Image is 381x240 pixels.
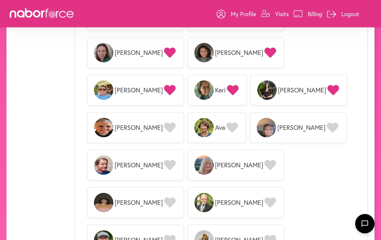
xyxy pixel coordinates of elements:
img: QNqlTjoxSUKb1KCJjVwv [94,156,113,175]
p: Visits [275,10,289,18]
img: YFjhKXiRTHKIYKLGqnwN [94,43,113,63]
span: [PERSON_NAME] [115,124,163,132]
span: [PERSON_NAME] [278,87,326,94]
a: Visits [261,4,289,24]
img: ZD1UZhC0TdqdiX4xBgwf [94,193,113,213]
a: Billing [293,4,322,24]
img: 52gXXCprTTifBzTRWiQm [194,156,214,175]
a: My Profile [217,4,256,24]
span: [PERSON_NAME] [215,199,263,207]
img: 30Bvl8ETvKgEU4mEEcy2 [194,43,214,63]
p: Billing [308,10,322,18]
img: VpbglKh1S52pC0i8HIlA [194,193,214,213]
span: [PERSON_NAME] [115,87,163,94]
span: [PERSON_NAME] [115,162,163,169]
a: Logout [327,4,359,24]
img: G7oy9wHHRkO686c5XOiB [94,81,113,100]
p: Logout [341,10,359,18]
p: My Profile [231,10,256,18]
img: Na2efBHZTpWd9l7r0VO2 [257,118,276,138]
span: [PERSON_NAME] [215,162,263,169]
span: [PERSON_NAME] [215,49,263,57]
img: XHjfIr4QdtP9z19ix0vw [194,118,214,138]
span: [PERSON_NAME] [115,49,163,57]
img: 2vytQC9SryeU8YLoGShB [257,81,277,100]
img: 0zTwxK4Q3yfRwpLLQz2l [94,118,113,138]
span: [PERSON_NAME] [115,199,163,207]
span: Keri [215,87,226,94]
span: Ava [215,124,225,132]
span: [PERSON_NAME] [277,124,325,132]
img: HaYWxHrQiSFxH9MtcOwh [194,81,214,100]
